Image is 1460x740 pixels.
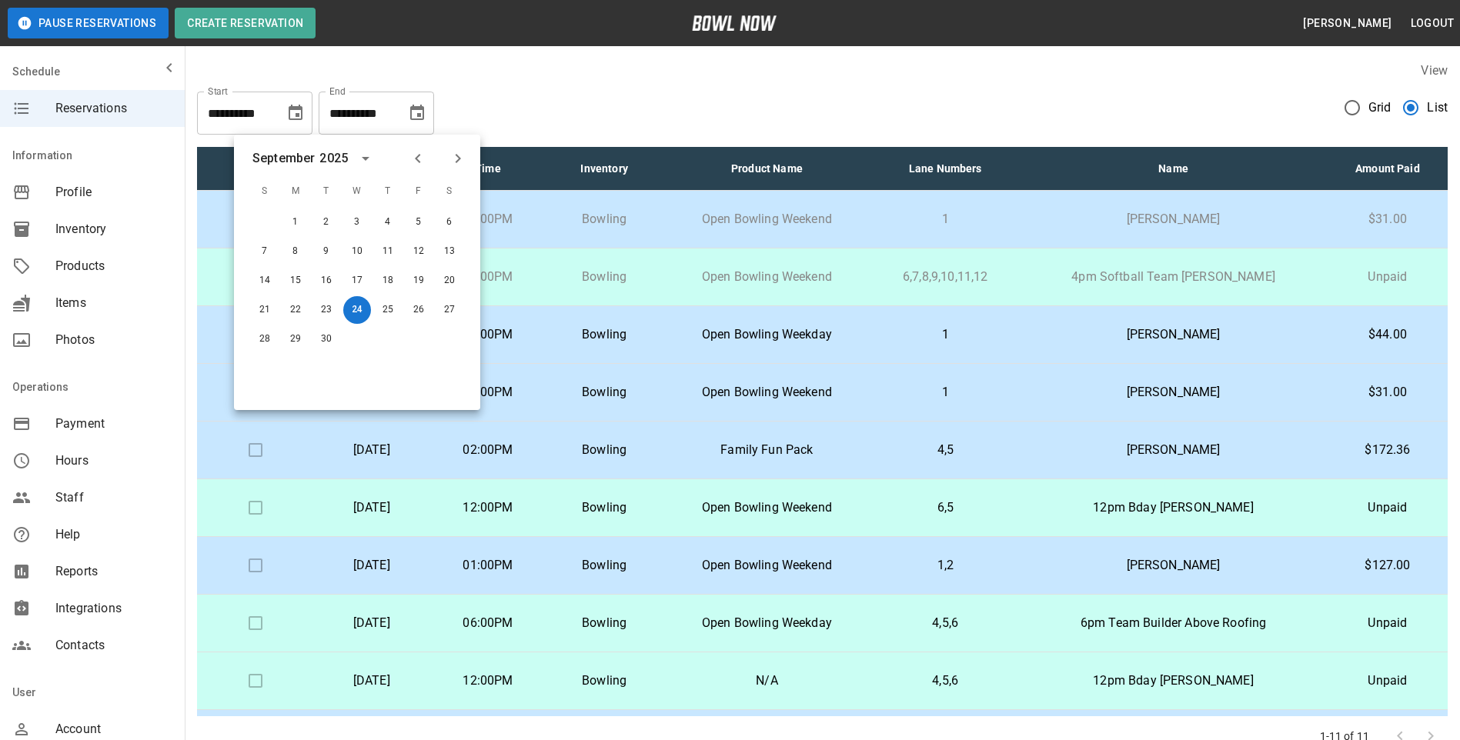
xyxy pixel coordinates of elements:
[436,296,463,324] button: Sep 27, 2025
[312,176,340,207] span: T
[251,325,279,353] button: Sep 28, 2025
[559,210,650,228] p: Bowling
[312,238,340,265] button: Sep 9, 2025
[1340,210,1435,228] p: $31.00
[884,672,1007,690] p: 4,5,6
[55,452,172,470] span: Hours
[251,176,279,207] span: S
[1297,9,1398,38] button: [PERSON_NAME]
[442,268,533,286] p: 04:00PM
[252,149,315,168] div: September
[1031,498,1315,517] p: 12pm Bday [PERSON_NAME]
[1340,383,1435,402] p: $31.00
[884,614,1007,632] p: 4,5,6
[1031,268,1315,286] p: 4pm Softball Team [PERSON_NAME]
[675,441,859,459] p: Family Fun Pack
[326,556,417,575] p: [DATE]
[343,267,371,295] button: Sep 17, 2025
[675,268,859,286] p: Open Bowling Weekend
[442,556,533,575] p: 01:00PM
[1340,498,1435,517] p: Unpaid
[312,208,340,236] button: Sep 2, 2025
[675,498,859,517] p: Open Bowling Weekend
[884,268,1007,286] p: 6,7,8,9,10,11,12
[405,145,431,172] button: Previous month
[442,614,533,632] p: 06:00PM
[319,149,348,168] div: 2025
[884,325,1007,344] p: 1
[343,238,371,265] button: Sep 10, 2025
[442,210,533,228] p: 02:00PM
[251,238,279,265] button: Sep 7, 2025
[282,208,309,236] button: Sep 1, 2025
[175,8,316,38] button: Create Reservation
[405,176,433,207] span: F
[374,176,402,207] span: T
[442,441,533,459] p: 02:00PM
[436,208,463,236] button: Sep 6, 2025
[55,488,172,507] span: Staff
[559,614,650,632] p: Bowling
[405,208,433,236] button: Sep 5, 2025
[374,296,402,324] button: Sep 25, 2025
[1019,147,1327,191] th: Name
[280,98,311,128] button: Choose date, selected date is Aug 24, 2025
[442,325,533,344] p: 07:00PM
[1368,98,1392,117] span: Grid
[55,331,172,349] span: Photos
[1427,98,1448,117] span: List
[1421,63,1448,78] label: View
[884,441,1007,459] p: 4,5
[559,383,650,402] p: Bowling
[871,147,1019,191] th: Lane Numbers
[675,325,859,344] p: Open Bowling Weekday
[675,210,859,228] p: Open Bowling Weekend
[1031,556,1315,575] p: [PERSON_NAME]
[55,525,172,544] span: Help
[675,614,859,632] p: Open Bowling Weekday
[55,183,172,202] span: Profile
[326,672,417,690] p: [DATE]
[8,8,169,38] button: Pause Reservations
[1031,441,1315,459] p: [PERSON_NAME]
[251,267,279,295] button: Sep 14, 2025
[343,208,371,236] button: Sep 3, 2025
[884,556,1007,575] p: 1,2
[326,614,417,632] p: [DATE]
[402,98,433,128] button: Choose date, selected date is Sep 24, 2025
[559,325,650,344] p: Bowling
[1340,441,1435,459] p: $172.36
[312,267,340,295] button: Sep 16, 2025
[55,599,172,618] span: Integrations
[1340,268,1435,286] p: Unpaid
[436,267,463,295] button: Sep 20, 2025
[436,176,463,207] span: S
[884,383,1007,402] p: 1
[1328,147,1448,191] th: Amount Paid
[405,267,433,295] button: Sep 19, 2025
[1031,614,1315,632] p: 6pm Team Builder Above Roofing
[251,296,279,324] button: Sep 21, 2025
[197,147,313,191] th: Check In
[55,562,172,581] span: Reports
[1405,9,1460,38] button: Logout
[312,325,340,353] button: Sep 30, 2025
[405,296,433,324] button: Sep 26, 2025
[55,294,172,312] span: Items
[374,208,402,236] button: Sep 4, 2025
[1340,672,1435,690] p: Unpaid
[374,238,402,265] button: Sep 11, 2025
[675,672,859,690] p: N/A
[405,238,433,265] button: Sep 12, 2025
[1031,672,1315,690] p: 12pm Bday [PERSON_NAME]
[374,267,402,295] button: Sep 18, 2025
[282,325,309,353] button: Sep 29, 2025
[884,210,1007,228] p: 1
[436,238,463,265] button: Sep 13, 2025
[663,147,871,191] th: Product Name
[429,147,546,191] th: Time
[326,441,417,459] p: [DATE]
[282,296,309,324] button: Sep 22, 2025
[326,498,417,517] p: [DATE]
[559,498,650,517] p: Bowling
